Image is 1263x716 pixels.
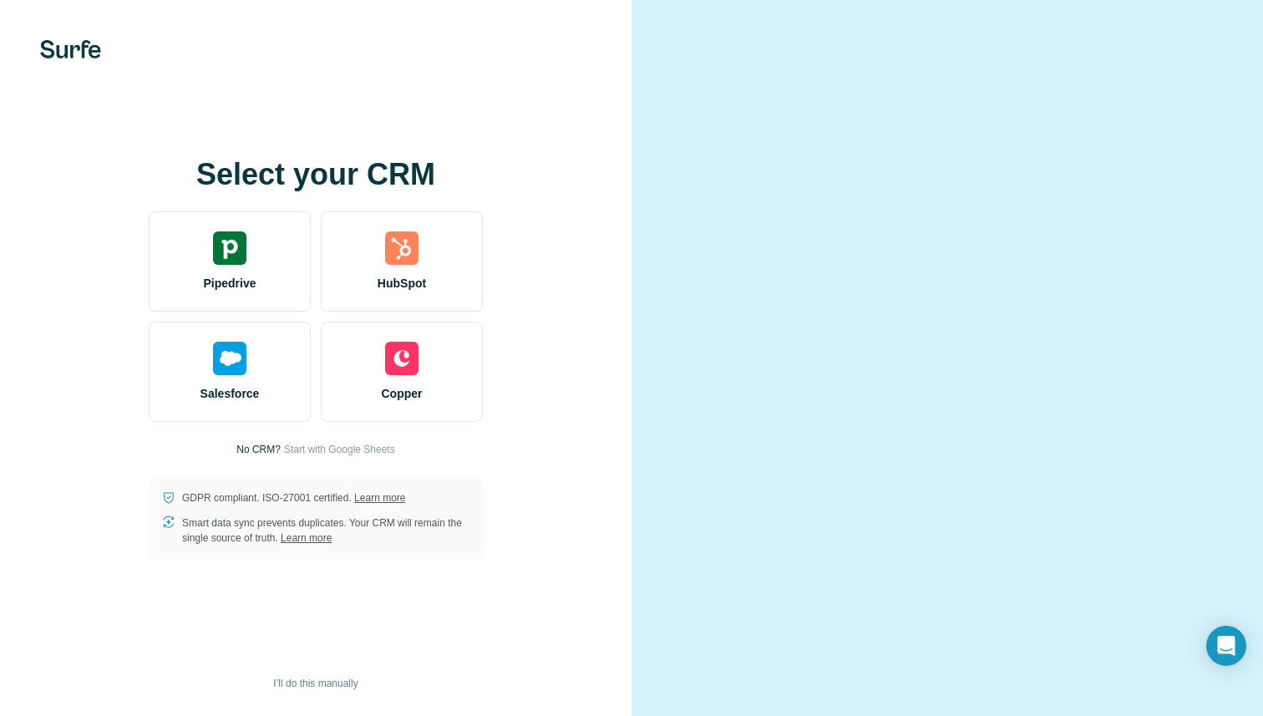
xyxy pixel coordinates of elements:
[354,492,405,504] a: Learn more
[182,490,405,505] p: GDPR compliant. ISO-27001 certified.
[213,342,246,375] img: salesforce's logo
[203,275,256,292] span: Pipedrive
[40,40,101,58] img: Surfe's logo
[284,442,395,457] button: Start with Google Sheets
[385,231,418,265] img: hubspot's logo
[200,385,260,402] span: Salesforce
[385,342,418,375] img: copper's logo
[236,442,281,457] p: No CRM?
[182,515,469,546] p: Smart data sync prevents duplicates. Your CRM will remain the single source of truth.
[382,385,423,402] span: Copper
[273,676,358,691] span: I’ll do this manually
[149,158,483,191] h1: Select your CRM
[261,671,369,696] button: I’ll do this manually
[213,231,246,265] img: pipedrive's logo
[378,275,426,292] span: HubSpot
[281,532,332,544] a: Learn more
[1206,626,1246,666] div: Open Intercom Messenger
